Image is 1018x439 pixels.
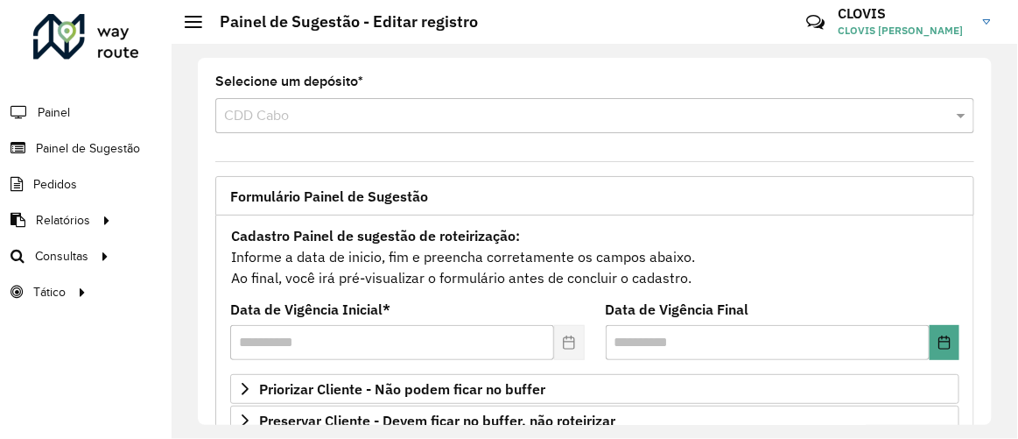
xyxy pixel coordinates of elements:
[259,414,615,428] span: Preservar Cliente - Devem ficar no buffer, não roteirizar
[33,175,77,194] span: Pedidos
[231,227,520,244] strong: Cadastro Painel de sugestão de roteirização:
[839,23,970,39] span: CLOVIS [PERSON_NAME]
[839,5,970,22] h3: CLOVIS
[202,12,478,32] h2: Painel de Sugestão - Editar registro
[230,374,959,404] a: Priorizar Cliente - Não podem ficar no buffer
[36,139,140,158] span: Painel de Sugestão
[35,247,88,266] span: Consultas
[797,4,834,41] a: Contato Rápido
[930,325,959,360] button: Choose Date
[259,382,545,396] span: Priorizar Cliente - Não podem ficar no buffer
[215,71,363,92] label: Selecione um depósito
[230,224,959,289] div: Informe a data de inicio, fim e preencha corretamente os campos abaixo. Ao final, você irá pré-vi...
[230,299,390,320] label: Data de Vigência Inicial
[38,103,70,122] span: Painel
[36,211,90,230] span: Relatórios
[230,406,959,435] a: Preservar Cliente - Devem ficar no buffer, não roteirizar
[33,283,66,301] span: Tático
[606,299,749,320] label: Data de Vigência Final
[230,189,428,203] span: Formulário Painel de Sugestão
